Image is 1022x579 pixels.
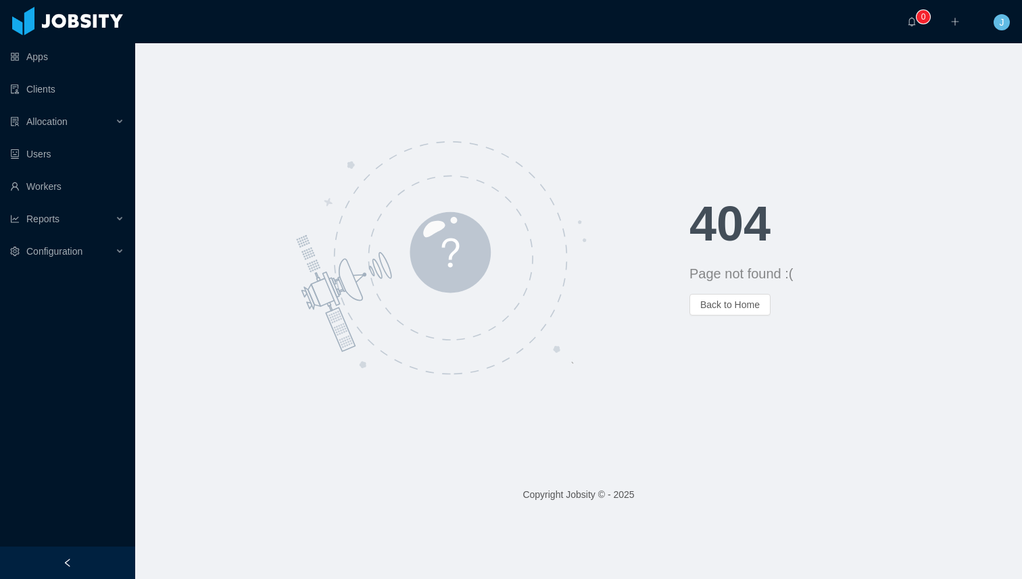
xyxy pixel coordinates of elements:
i: icon: line-chart [10,214,20,224]
a: icon: userWorkers [10,173,124,200]
div: Page not found :( [689,264,1022,283]
button: Back to Home [689,294,771,316]
span: Reports [26,213,59,224]
footer: Copyright Jobsity © - 2025 [135,472,1022,518]
a: Back to Home [689,299,771,310]
a: icon: appstoreApps [10,43,124,70]
sup: 0 [917,10,930,24]
i: icon: bell [907,17,917,26]
i: icon: solution [10,117,20,126]
a: icon: robotUsers [10,141,124,168]
i: icon: setting [10,247,20,256]
i: icon: plus [950,17,960,26]
span: Allocation [26,116,68,127]
h1: 404 [689,199,1022,248]
a: icon: auditClients [10,76,124,103]
span: Configuration [26,246,82,257]
span: J [1000,14,1004,30]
